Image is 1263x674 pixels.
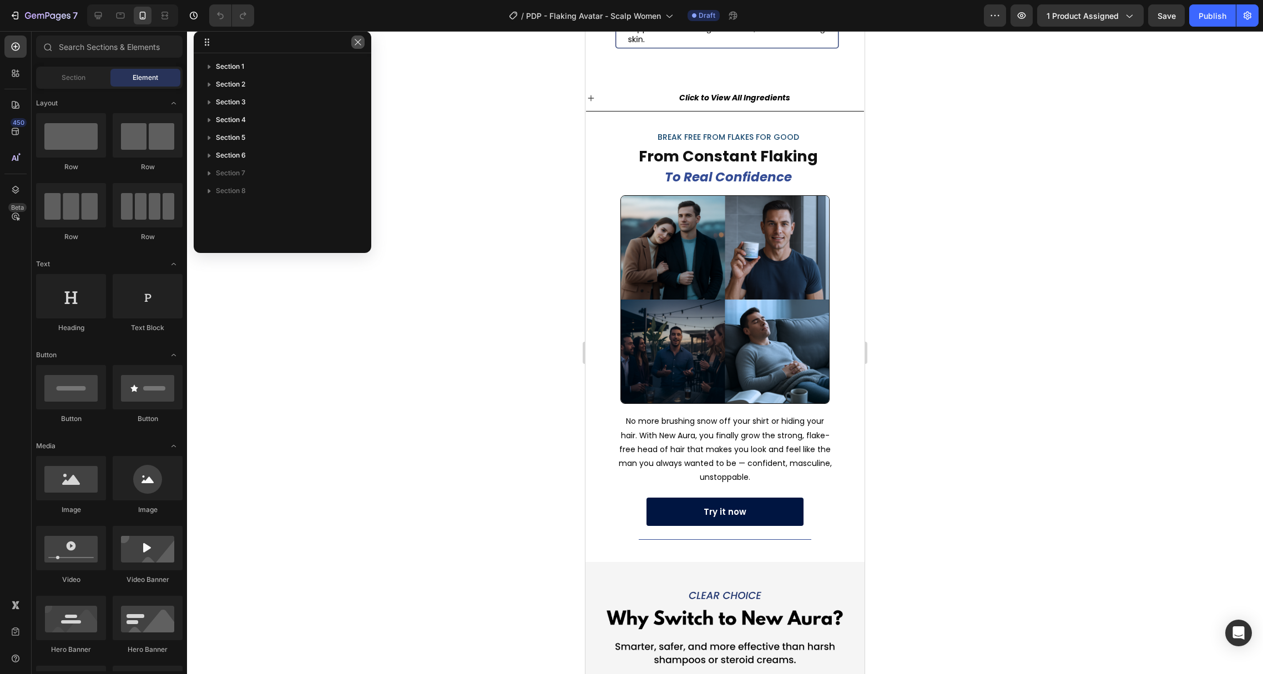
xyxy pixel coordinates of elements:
[209,4,254,27] div: Undo/Redo
[36,575,106,585] div: Video
[165,94,183,112] span: Toggle open
[11,118,27,127] div: 450
[113,232,183,242] div: Row
[699,11,715,21] span: Draft
[1189,4,1236,27] button: Publish
[113,162,183,172] div: Row
[521,10,524,22] span: /
[585,31,865,674] iframe: Design area
[1158,11,1176,21] span: Save
[4,4,83,27] button: 7
[36,162,106,172] div: Row
[1199,10,1226,22] div: Publish
[165,255,183,273] span: Toggle open
[36,36,183,58] input: Search Sections & Elements
[62,73,85,83] span: Section
[36,323,106,333] div: Heading
[36,350,57,360] span: Button
[36,259,50,269] span: Text
[526,10,661,22] span: PDP - Flaking Avatar - Scalp Women
[165,437,183,455] span: Toggle open
[36,645,106,655] div: Hero Banner
[1047,10,1119,22] span: 1 product assigned
[165,346,183,364] span: Toggle open
[36,505,106,515] div: Image
[133,73,158,83] span: Element
[113,575,183,585] div: Video Banner
[113,505,183,515] div: Image
[1037,4,1144,27] button: 1 product assigned
[8,203,27,212] div: Beta
[113,323,183,333] div: Text Block
[1225,620,1252,646] div: Open Intercom Messenger
[36,98,58,108] span: Layout
[36,414,106,424] div: Button
[36,441,55,451] span: Media
[36,232,106,242] div: Row
[73,9,78,22] p: 7
[113,645,183,655] div: Hero Banner
[113,414,183,424] div: Button
[1148,4,1185,27] button: Save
